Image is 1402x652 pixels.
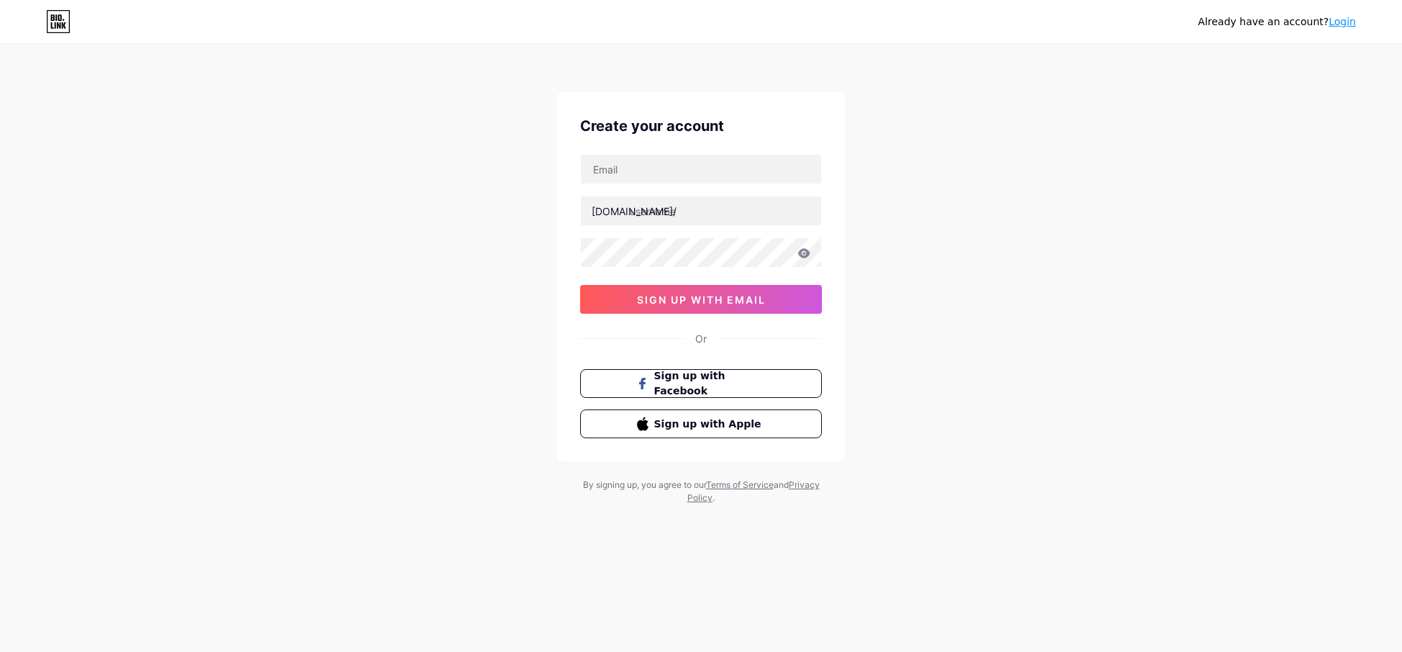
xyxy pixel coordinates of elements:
span: Sign up with Apple [654,417,766,432]
a: Terms of Service [706,479,774,490]
div: [DOMAIN_NAME]/ [592,204,677,219]
button: Sign up with Facebook [580,369,822,398]
span: sign up with email [637,294,766,306]
input: Email [581,155,821,184]
div: Create your account [580,115,822,137]
button: Sign up with Apple [580,409,822,438]
div: By signing up, you agree to our and . [579,479,823,504]
div: Or [695,331,707,346]
span: Sign up with Facebook [654,368,766,399]
input: username [581,196,821,225]
button: sign up with email [580,285,822,314]
a: Login [1329,16,1356,27]
div: Already have an account? [1198,14,1356,30]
